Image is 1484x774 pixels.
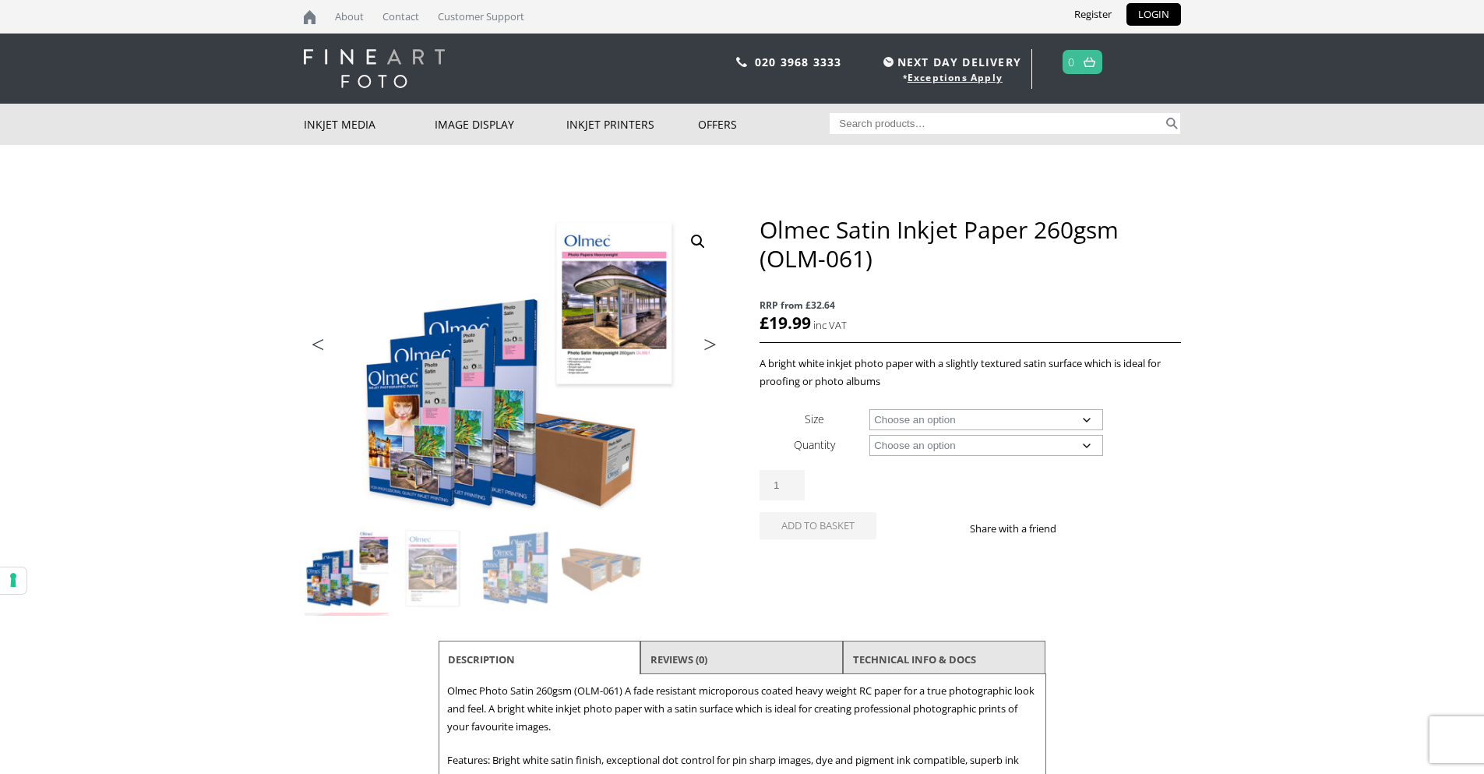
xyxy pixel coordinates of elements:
[1063,3,1123,26] a: Register
[476,527,560,611] img: Olmec Satin Inkjet Paper 260gsm (OLM-061) - Image 3
[566,104,698,145] a: Inkjet Printers
[1112,522,1125,535] img: email sharing button
[760,215,1180,273] h1: Olmec Satin Inkjet Paper 260gsm (OLM-061)
[755,55,842,69] a: 020 3968 3333
[1084,57,1095,67] img: basket.svg
[883,57,894,67] img: time.svg
[390,527,474,611] img: Olmec Satin Inkjet Paper 260gsm (OLM-061) - Image 2
[853,645,976,673] a: TECHNICAL INFO & DOCS
[760,355,1180,391] p: A bright white inkjet photo paper with a slightly textured satin surface which is ideal for proof...
[830,113,1163,134] input: Search products…
[305,527,389,611] img: Olmec Satin Inkjet Paper 260gsm (OLM-061)
[1094,522,1106,535] img: twitter sharing button
[908,71,1003,84] a: Exceptions Apply
[970,520,1075,538] p: Share with a friend
[562,527,646,611] img: Olmec Satin Inkjet Paper 260gsm (OLM-061) - Image 4
[435,104,566,145] a: Image Display
[304,104,435,145] a: Inkjet Media
[304,49,445,88] img: logo-white.svg
[736,57,747,67] img: phone.svg
[650,645,707,673] a: Reviews (0)
[698,104,830,145] a: Offers
[760,312,811,334] bdi: 19.99
[448,645,515,673] a: Description
[805,412,824,426] label: Size
[684,228,712,256] a: View full-screen image gallery
[447,682,1038,736] p: Olmec Photo Satin 260gsm (OLM-061) A fade resistant microporous coated heavy weight RC paper for ...
[760,296,1180,314] span: RRP from £32.64
[305,613,389,697] img: Olmec Satin Inkjet Paper 260gsm (OLM-061) - Image 5
[760,312,769,334] span: £
[760,512,876,539] button: Add to basket
[1068,51,1075,73] a: 0
[760,470,805,500] input: Product quantity
[304,215,724,526] img: Olmec Satin Inkjet Paper 260gsm (OLM-061)
[879,53,1021,71] span: NEXT DAY DELIVERY
[1163,113,1181,134] button: Search
[1075,522,1087,535] img: facebook sharing button
[1126,3,1181,26] a: LOGIN
[794,437,835,452] label: Quantity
